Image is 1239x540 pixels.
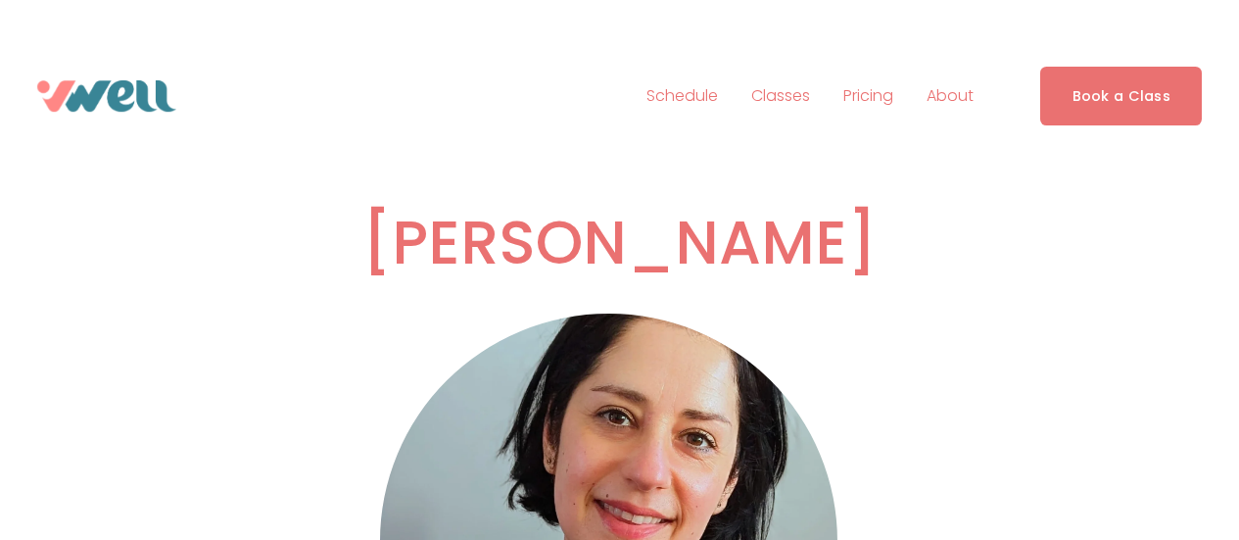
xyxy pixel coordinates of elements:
[927,82,974,111] span: About
[843,80,893,112] a: Pricing
[751,80,810,112] a: folder dropdown
[37,80,176,112] img: VWell
[37,206,1202,280] h1: [PERSON_NAME]
[1040,67,1202,124] a: Book a Class
[927,80,974,112] a: folder dropdown
[646,80,718,112] a: Schedule
[751,82,810,111] span: Classes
